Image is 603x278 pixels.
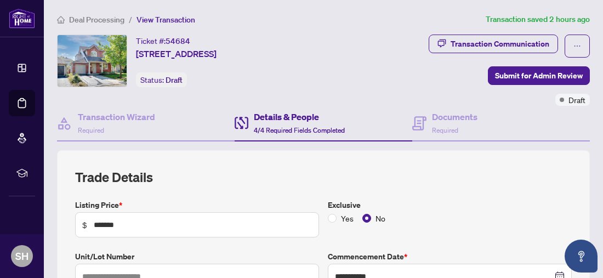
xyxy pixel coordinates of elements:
label: Commencement Date [328,251,572,263]
span: Yes [337,212,358,224]
li: / [129,13,132,26]
label: Exclusive [328,199,572,211]
span: [STREET_ADDRESS] [136,47,217,60]
img: IMG-X12425213_1.jpg [58,35,127,87]
span: SH [15,248,29,264]
div: Ticket #: [136,35,190,47]
h4: Transaction Wizard [78,110,155,123]
h4: Documents [432,110,477,123]
label: Unit/Lot Number [75,251,319,263]
span: View Transaction [136,15,195,25]
div: Status: [136,72,187,87]
span: Required [78,126,104,134]
h2: Trade Details [75,168,572,186]
button: Transaction Communication [429,35,558,53]
label: Listing Price [75,199,319,211]
span: $ [82,219,87,231]
button: Open asap [565,240,598,273]
span: 4/4 Required Fields Completed [254,126,345,134]
span: home [57,16,65,24]
div: Transaction Communication [451,35,549,53]
img: logo [9,8,35,29]
span: Deal Processing [69,15,124,25]
span: Submit for Admin Review [495,67,583,84]
span: No [371,212,390,224]
article: Transaction saved 2 hours ago [486,13,590,26]
span: ellipsis [573,42,581,50]
span: Draft [166,75,183,85]
span: Required [432,126,458,134]
span: 54684 [166,36,190,46]
span: Draft [568,94,585,106]
h4: Details & People [254,110,345,123]
button: Submit for Admin Review [488,66,590,85]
